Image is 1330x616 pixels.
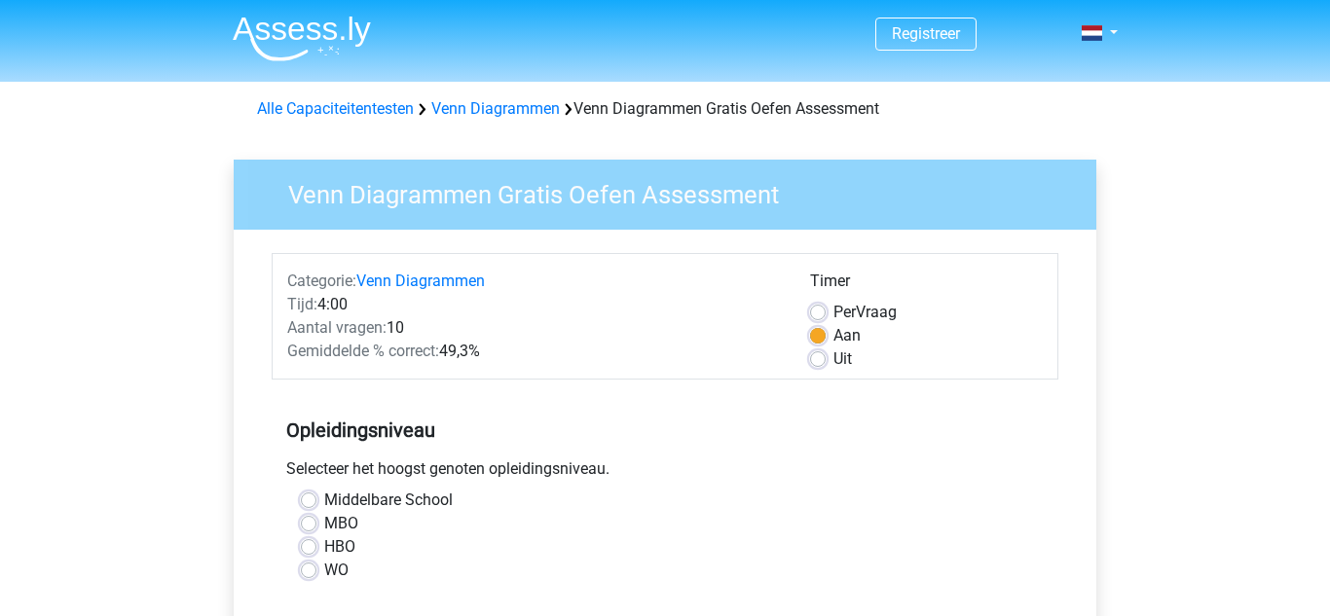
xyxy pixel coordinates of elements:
[272,457,1058,489] div: Selecteer het hoogst genoten opleidingsniveau.
[833,301,897,324] label: Vraag
[287,318,387,337] span: Aantal vragen:
[273,340,795,363] div: 49,3%
[356,272,485,290] a: Venn Diagrammen
[833,347,852,371] label: Uit
[324,535,355,559] label: HBO
[431,99,560,118] a: Venn Diagrammen
[892,24,960,43] a: Registreer
[287,272,356,290] span: Categorie:
[273,316,795,340] div: 10
[286,411,1044,450] h5: Opleidingsniveau
[833,303,856,321] span: Per
[287,295,317,313] span: Tijd:
[324,559,349,582] label: WO
[833,324,861,347] label: Aan
[810,270,1043,301] div: Timer
[233,16,371,61] img: Assessly
[249,97,1081,121] div: Venn Diagrammen Gratis Oefen Assessment
[273,293,795,316] div: 4:00
[287,342,439,360] span: Gemiddelde % correct:
[265,172,1082,210] h3: Venn Diagrammen Gratis Oefen Assessment
[324,489,453,512] label: Middelbare School
[324,512,358,535] label: MBO
[257,99,414,118] a: Alle Capaciteitentesten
